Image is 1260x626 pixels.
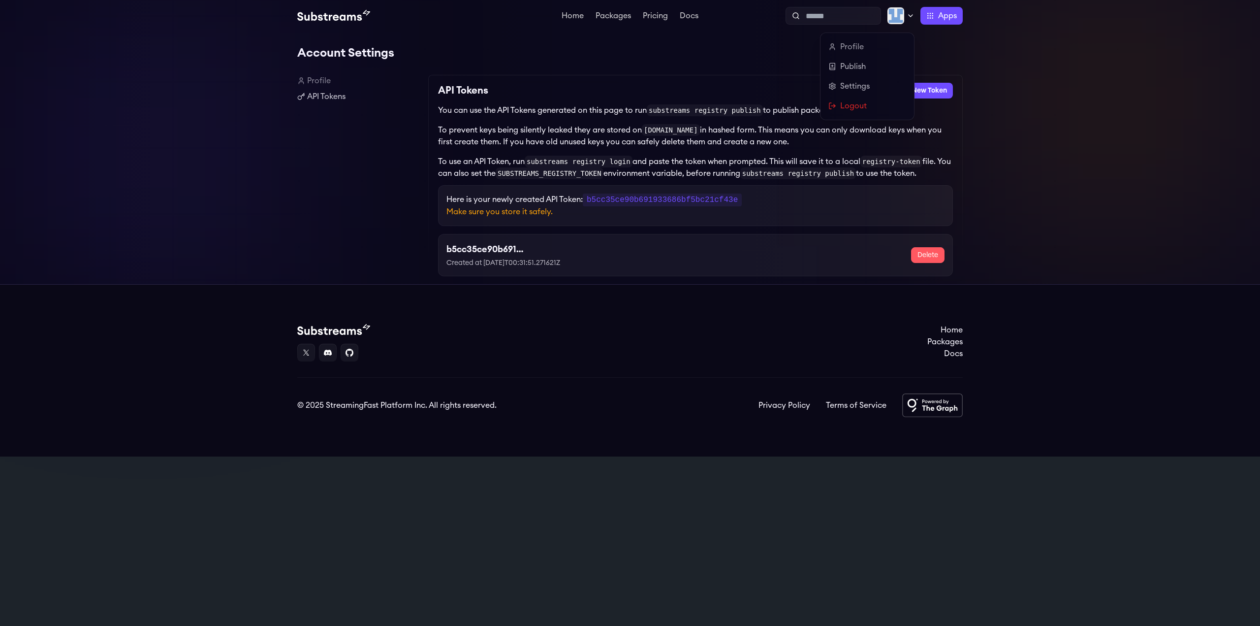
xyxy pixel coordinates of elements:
[446,206,945,218] p: Make sure you store it safely.
[297,324,370,336] img: Substream's logo
[642,124,700,136] code: [DOMAIN_NAME]
[438,83,488,99] h2: API Tokens
[446,194,945,206] p: Here is your newly created API Token:
[887,7,905,25] img: Profile
[438,156,953,179] p: To use an API Token, run and paste the token when prompted. This will save it to a local file. Yo...
[927,336,963,348] a: Packages
[297,91,420,102] a: API Tokens
[828,80,906,92] a: Settings
[927,324,963,336] a: Home
[560,12,586,22] a: Home
[906,83,953,99] button: New Token
[828,61,906,72] a: Publish
[297,43,963,63] h1: Account Settings
[641,12,670,22] a: Pricing
[911,247,945,263] button: Delete
[758,399,810,411] a: Privacy Policy
[927,348,963,360] a: Docs
[525,156,632,167] code: substreams registry login
[446,242,526,256] h3: b5cc35ce90b691933686bf5bc21cf43e
[647,104,763,116] code: substreams registry publish
[438,124,953,148] p: To prevent keys being silently leaked they are stored on in hashed form. This means you can only ...
[297,10,370,22] img: Substream's logo
[860,156,922,167] code: registry-token
[438,104,953,116] p: You can use the API Tokens generated on this page to run to publish packages on
[938,10,957,22] span: Apps
[297,399,497,411] div: © 2025 StreamingFast Platform Inc. All rights reserved.
[583,194,742,206] code: b5cc35ce90b691933686bf5bc21cf43e
[902,394,963,417] img: Powered by The Graph
[496,167,603,179] code: SUBSTREAMS_REGISTRY_TOKEN
[826,399,886,411] a: Terms of Service
[828,100,906,112] a: Logout
[740,167,856,179] code: substreams registry publish
[446,258,604,268] p: Created at [DATE]T00:31:51.271621Z
[828,41,906,53] a: Profile
[594,12,633,22] a: Packages
[297,75,420,87] a: Profile
[678,12,700,22] a: Docs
